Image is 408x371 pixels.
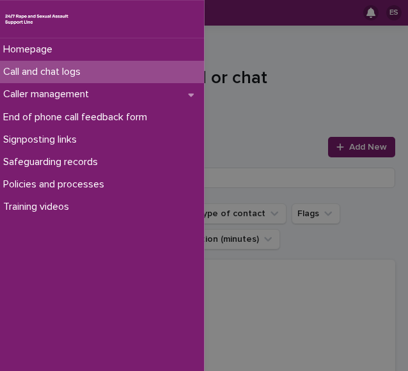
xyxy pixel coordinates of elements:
img: rhQMoQhaT3yELyF149Cw [3,11,70,28]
